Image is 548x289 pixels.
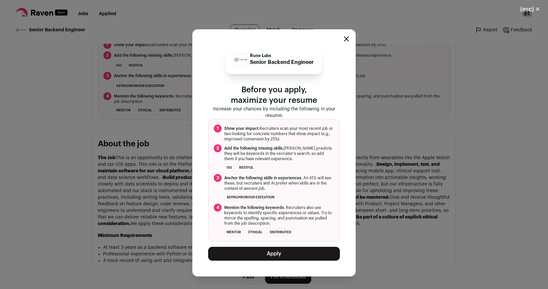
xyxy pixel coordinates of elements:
[267,229,293,236] li: distributed
[208,85,340,106] p: Before you apply, maximize your resume
[224,176,301,180] span: Anchor the following skills in experiences
[234,53,247,66] img: 3a8f0979f7b683d1fe108f2e57e1593613bbfb88e278b6e9abf6dce4fb771533.jpg
[224,175,334,191] span: . An ATS will see these, but recruiters and AI prefer when skills are in the context of a
[224,229,243,236] li: mentor
[224,126,334,142] span: Recruiters scan your most recent job or two looking for concrete numbers that show impact (e.g., ...
[214,204,222,212] span: 4
[224,194,277,201] li: Asynchronous execution
[246,229,265,236] li: ethical
[214,125,222,132] span: 1
[224,205,334,226] span: . Recruiters also use keywords to identify specific experiences or values. Try to mirror the spel...
[208,247,340,261] button: Apply
[214,144,222,152] span: 2
[250,53,314,58] p: Rune Labs
[246,187,265,190] i: recent job.
[224,146,334,161] span: [PERSON_NAME] predicts they will be keywords in the recruiter's search, so add them if you have r...
[250,58,314,66] p: Senior Backend Engineer
[344,36,349,42] button: Close modal
[224,206,284,210] span: Mention the following keywords
[208,106,340,119] p: Increase your chances by including the following in your resume:
[224,146,284,150] span: Add the following missing skills.
[224,127,260,130] span: Show your impact.
[237,164,256,171] li: RESTful
[512,2,548,16] button: Close modal
[224,164,234,171] li: Go
[214,174,222,182] span: 3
